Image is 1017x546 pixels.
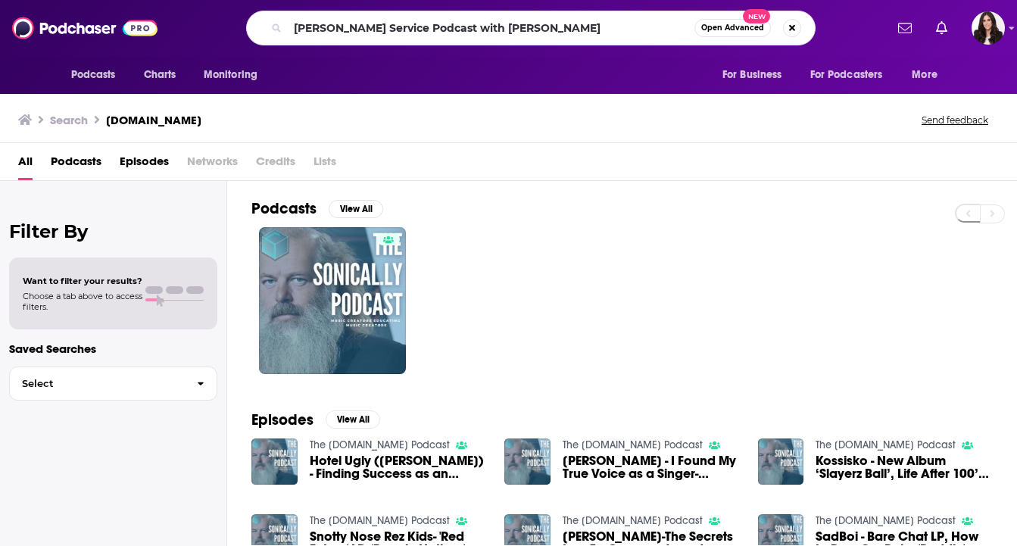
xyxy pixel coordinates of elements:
a: The Sonical.ly Podcast [816,514,956,527]
button: open menu [901,61,956,89]
a: EpisodesView All [251,410,380,429]
span: Hotel Ugly ([PERSON_NAME]) - Finding Success as an Independent Artist (Full Ep. 1) [310,454,487,480]
a: Charts [134,61,186,89]
button: open menu [61,61,136,89]
span: [PERSON_NAME] - I Found My True Voice as a Singer-Songwriter After a Brief Rap Career [563,454,740,480]
span: Logged in as RebeccaShapiro [972,11,1005,45]
a: The Sonical.ly Podcast [310,438,450,451]
button: open menu [800,61,905,89]
button: View All [329,200,383,218]
span: Credits [256,149,295,180]
a: The Sonical.ly Podcast [816,438,956,451]
span: Open Advanced [701,24,764,32]
button: View All [326,410,380,429]
a: Show notifications dropdown [930,15,953,41]
span: Choose a tab above to access filters. [23,291,142,312]
span: Select [10,379,185,388]
p: Saved Searches [9,342,217,356]
img: Hotel Ugly (Mike Fiscella) - Finding Success as an Independent Artist (Full Ep. 1) [251,438,298,485]
h3: [DOMAIN_NAME] [106,113,201,127]
button: Send feedback [917,114,993,126]
a: The Sonical.ly Podcast [310,514,450,527]
span: For Podcasters [810,64,883,86]
button: Show profile menu [972,11,1005,45]
a: PodcastsView All [251,199,383,218]
input: Search podcasts, credits, & more... [288,16,694,40]
span: Want to filter your results? [23,276,142,286]
span: For Business [722,64,782,86]
a: Show notifications dropdown [892,15,918,41]
span: Charts [144,64,176,86]
a: The Sonical.ly Podcast [563,514,703,527]
img: Podchaser - Follow, Share and Rate Podcasts [12,14,158,42]
span: Networks [187,149,238,180]
h2: Episodes [251,410,314,429]
a: All [18,149,33,180]
span: More [912,64,937,86]
span: New [743,9,770,23]
h3: Search [50,113,88,127]
a: The Sonical.ly Podcast [563,438,703,451]
a: Episodes [120,149,169,180]
span: Monitoring [204,64,257,86]
img: Caleb Hearn - I Found My True Voice as a Singer-Songwriter After a Brief Rap Career [504,438,551,485]
button: Select [9,367,217,401]
button: open menu [712,61,801,89]
button: Open AdvancedNew [694,19,771,37]
img: Kossisko - New Album ‘Slayerz Ball’, Life After 100’s, Channeling Rick James’ Funk [758,438,804,485]
div: Search podcasts, credits, & more... [246,11,816,45]
span: Lists [314,149,336,180]
span: Kossisko - New Album ‘Slayerz Ball’, Life After 100’s, Channeling [PERSON_NAME]’ [PERSON_NAME] [816,454,993,480]
h2: Filter By [9,220,217,242]
h2: Podcasts [251,199,317,218]
a: Caleb Hearn - I Found My True Voice as a Singer-Songwriter After a Brief Rap Career [563,454,740,480]
a: Podcasts [51,149,101,180]
a: Kossisko - New Album ‘Slayerz Ball’, Life After 100’s, Channeling Rick James’ Funk [816,454,993,480]
a: Hotel Ugly (Mike Fiscella) - Finding Success as an Independent Artist (Full Ep. 1) [310,454,487,480]
img: User Profile [972,11,1005,45]
span: Podcasts [71,64,116,86]
button: open menu [193,61,277,89]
